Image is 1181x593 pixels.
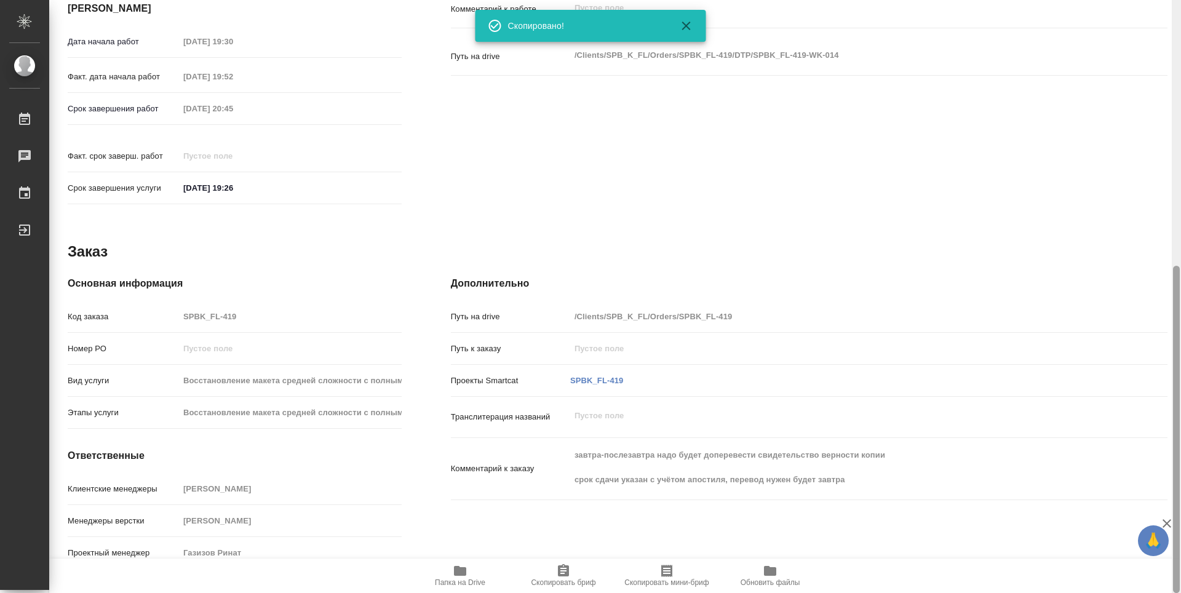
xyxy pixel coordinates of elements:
input: Пустое поле [179,544,402,562]
p: Этапы услуги [68,407,179,419]
input: Пустое поле [179,100,287,117]
p: Факт. срок заверш. работ [68,150,179,162]
input: Пустое поле [570,340,1108,357]
input: Пустое поле [179,68,287,86]
p: Путь на drive [451,50,570,63]
div: Скопировано! [508,20,662,32]
button: Закрыть [672,18,701,33]
p: Комментарий к заказу [451,463,570,475]
span: 🙏 [1143,528,1164,554]
p: Проектный менеджер [68,547,179,559]
h4: Дополнительно [451,276,1167,291]
p: Клиентские менеджеры [68,483,179,495]
h4: [PERSON_NAME] [68,1,402,16]
button: Папка на Drive [408,559,512,593]
span: Скопировать бриф [531,578,595,587]
p: Комментарий к работе [451,3,570,15]
p: Дата начала работ [68,36,179,48]
h2: Заказ [68,242,108,261]
a: SPBK_FL-419 [570,376,624,385]
p: Путь на drive [451,311,570,323]
p: Срок завершения работ [68,103,179,115]
p: Транслитерация названий [451,411,570,423]
textarea: /Clients/SPB_K_FL/Orders/SPBK_FL-419/DTP/SPBK_FL-419-WK-014 [570,45,1108,66]
button: Скопировать бриф [512,559,615,593]
p: Менеджеры верстки [68,515,179,527]
input: Пустое поле [179,147,287,165]
span: Скопировать мини-бриф [624,578,709,587]
p: Код заказа [68,311,179,323]
h4: Основная информация [68,276,402,291]
input: ✎ Введи что-нибудь [179,179,287,197]
span: Папка на Drive [435,578,485,587]
input: Пустое поле [179,33,287,50]
input: Пустое поле [179,340,402,357]
button: Обновить файлы [718,559,822,593]
textarea: завтра-послезавтра надо будет доперевести свидетельство верности копии срок сдачи указан с учётом... [570,445,1108,490]
button: 🙏 [1138,525,1169,556]
p: Номер РО [68,343,179,355]
p: Путь к заказу [451,343,570,355]
p: Вид услуги [68,375,179,387]
input: Пустое поле [570,308,1108,325]
p: Проекты Smartcat [451,375,570,387]
button: Скопировать мини-бриф [615,559,718,593]
h4: Ответственные [68,448,402,463]
input: Пустое поле [179,372,402,389]
input: Пустое поле [179,308,402,325]
p: Факт. дата начала работ [68,71,179,83]
span: Обновить файлы [741,578,800,587]
input: Пустое поле [179,404,402,421]
p: Срок завершения услуги [68,182,179,194]
input: Пустое поле [179,480,402,498]
input: Пустое поле [179,512,402,530]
